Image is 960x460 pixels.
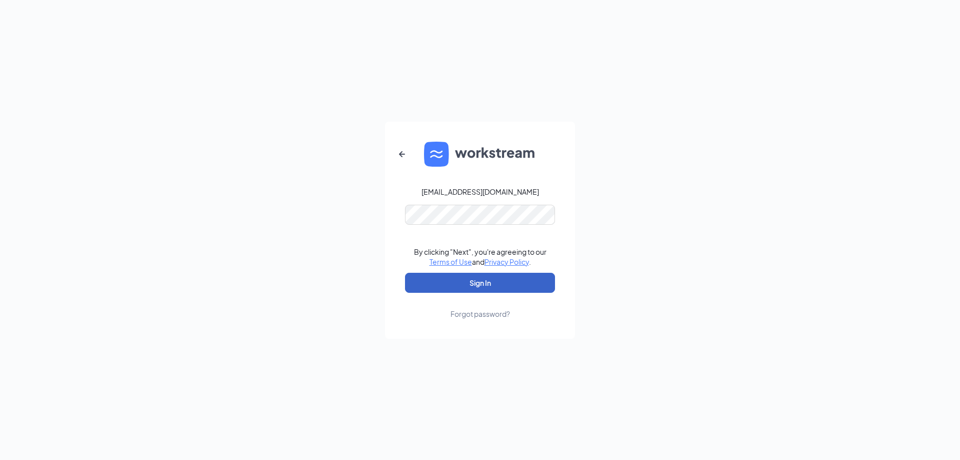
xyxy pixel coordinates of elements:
[450,309,510,319] div: Forgot password?
[429,257,472,266] a: Terms of Use
[414,247,546,267] div: By clicking "Next", you're agreeing to our and .
[421,187,539,197] div: [EMAIL_ADDRESS][DOMAIN_NAME]
[390,142,414,166] button: ArrowLeftNew
[450,293,510,319] a: Forgot password?
[405,273,555,293] button: Sign In
[424,142,536,167] img: WS logo and Workstream text
[484,257,529,266] a: Privacy Policy
[396,148,408,160] svg: ArrowLeftNew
